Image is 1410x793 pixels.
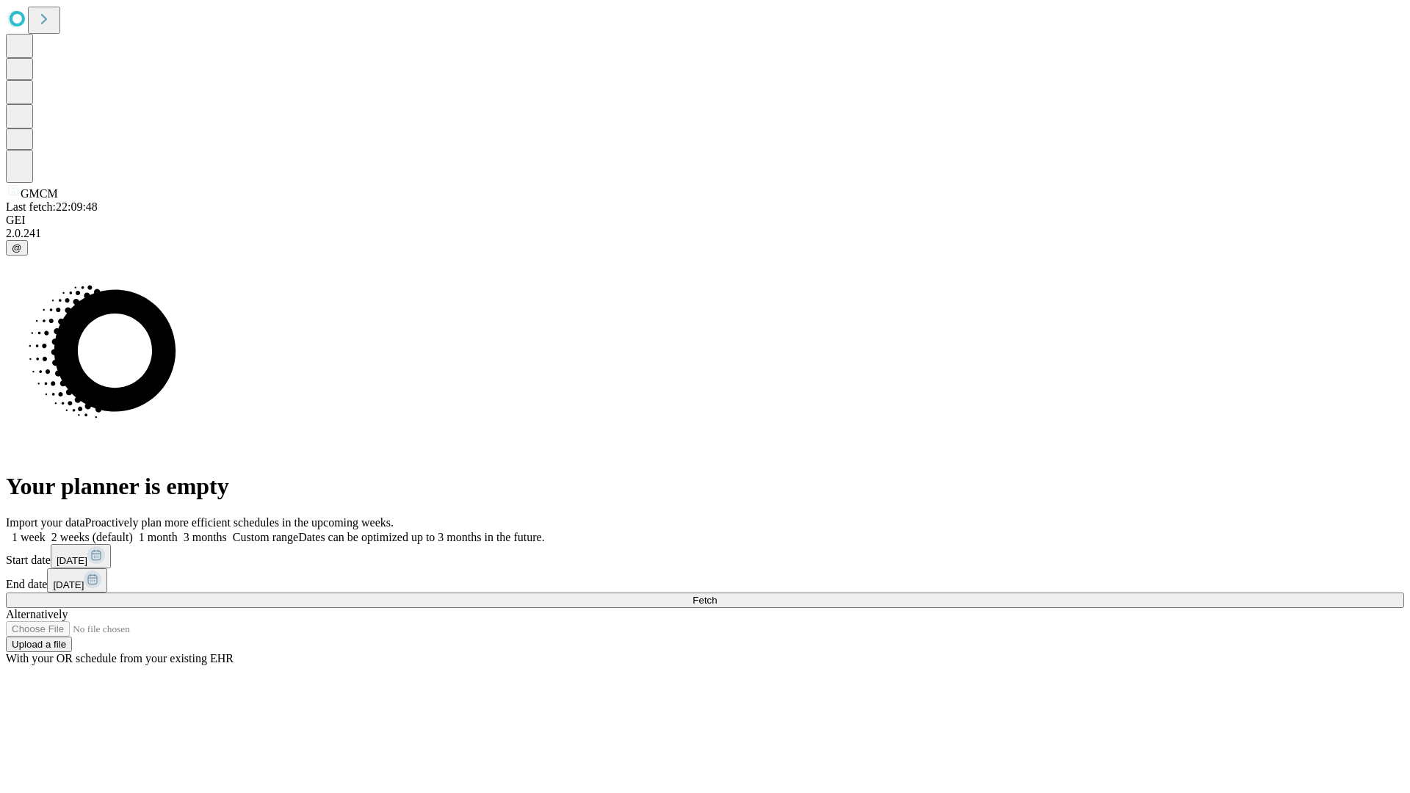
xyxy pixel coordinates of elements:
[21,187,58,200] span: GMCM
[6,516,85,529] span: Import your data
[51,531,133,543] span: 2 weeks (default)
[85,516,394,529] span: Proactively plan more efficient schedules in the upcoming weeks.
[6,608,68,620] span: Alternatively
[6,214,1404,227] div: GEI
[6,227,1404,240] div: 2.0.241
[693,595,717,606] span: Fetch
[298,531,544,543] span: Dates can be optimized up to 3 months in the future.
[12,531,46,543] span: 1 week
[6,473,1404,500] h1: Your planner is empty
[12,242,22,253] span: @
[6,652,234,665] span: With your OR schedule from your existing EHR
[57,555,87,566] span: [DATE]
[53,579,84,590] span: [DATE]
[139,531,178,543] span: 1 month
[51,544,111,568] button: [DATE]
[184,531,227,543] span: 3 months
[6,593,1404,608] button: Fetch
[6,637,72,652] button: Upload a file
[47,568,107,593] button: [DATE]
[6,200,98,213] span: Last fetch: 22:09:48
[6,240,28,256] button: @
[233,531,298,543] span: Custom range
[6,568,1404,593] div: End date
[6,544,1404,568] div: Start date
